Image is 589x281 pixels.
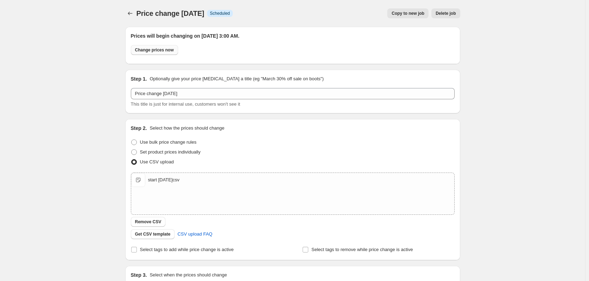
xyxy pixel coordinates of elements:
span: Change prices now [135,47,174,53]
span: Select tags to remove while price change is active [311,247,413,252]
span: Select tags to add while price change is active [140,247,234,252]
span: Get CSV template [135,231,171,237]
h2: Prices will begin changing on [DATE] 3:00 AM. [131,32,455,39]
p: Optionally give your price [MEDICAL_DATA] a title (eg "March 30% off sale on boots") [150,75,323,82]
h2: Step 1. [131,75,147,82]
h2: Step 2. [131,125,147,132]
button: Change prices now [131,45,178,55]
span: Set product prices individually [140,149,201,155]
span: This title is just for internal use, customers won't see it [131,101,240,107]
span: Delete job [436,11,456,16]
span: Scheduled [210,11,230,16]
button: Copy to new job [387,8,429,18]
button: Delete job [431,8,460,18]
div: start [DATE]csv [148,176,180,183]
span: Remove CSV [135,219,162,225]
input: 30% off holiday sale [131,88,455,99]
p: Select how the prices should change [150,125,224,132]
span: Price change [DATE] [136,10,205,17]
button: Price change jobs [125,8,135,18]
span: Copy to new job [391,11,424,16]
span: Use bulk price change rules [140,139,196,145]
p: Select when the prices should change [150,271,227,279]
span: CSV upload FAQ [177,231,212,238]
button: Get CSV template [131,229,175,239]
h2: Step 3. [131,271,147,279]
span: Use CSV upload [140,159,174,164]
button: Remove CSV [131,217,166,227]
a: CSV upload FAQ [173,229,217,240]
